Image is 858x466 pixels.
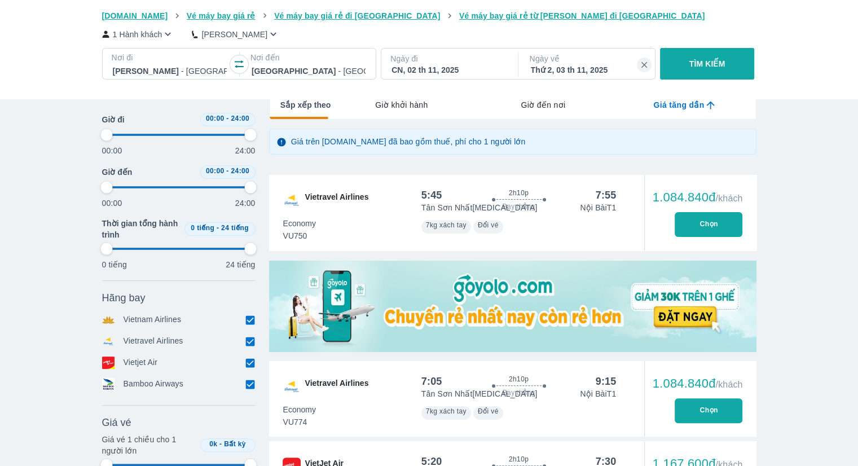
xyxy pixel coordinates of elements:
button: [PERSON_NAME] [192,28,279,40]
div: 1.084.840đ [653,191,743,204]
p: 24:00 [235,197,256,209]
span: Vé máy bay giá rẻ [187,11,256,20]
p: 1 Hành khách [113,29,162,40]
img: media-0 [269,261,756,352]
span: Sắp xếp theo [280,99,331,111]
span: VU750 [283,230,316,241]
p: Vietravel Airlines [124,335,183,348]
span: - [226,115,228,122]
div: 9:15 [596,375,617,388]
span: Thời gian tổng hành trình [102,218,180,240]
span: Vé máy bay giá rẻ đi [GEOGRAPHIC_DATA] [274,11,440,20]
div: CN, 02 th 11, 2025 [391,64,505,76]
span: 2h10p [509,188,529,197]
p: 0 tiếng [102,259,127,270]
span: Đổi vé [478,221,499,229]
span: - [217,224,219,232]
p: 24:00 [235,145,256,156]
p: Nơi đi [112,52,228,63]
div: 5:45 [421,188,442,202]
p: Vietjet Air [124,357,158,369]
span: Giờ đến [102,166,133,178]
p: [PERSON_NAME] [201,29,267,40]
p: 00:00 [102,197,122,209]
span: Giá tăng dần [653,99,704,111]
span: Giờ đến nơi [521,99,565,111]
span: 7kg xách tay [426,221,467,229]
p: Ngày về [530,53,646,64]
img: VU [283,377,301,395]
span: 24:00 [231,115,249,122]
p: Giá vé 1 chiều cho 1 người lớn [102,434,196,456]
nav: breadcrumb [102,10,756,21]
div: 7:05 [421,375,442,388]
span: Giá vé [102,416,131,429]
span: Bất kỳ [224,440,246,448]
p: 24 tiếng [226,259,255,270]
span: 24 tiếng [221,224,249,232]
p: TÌM KIẾM [689,58,725,69]
span: Economy [283,218,316,229]
span: Vé máy bay giá rẻ từ [PERSON_NAME] đi [GEOGRAPHIC_DATA] [459,11,705,20]
p: Nội Bài T1 [580,388,616,399]
div: lab API tabs example [331,93,755,117]
span: Hãng bay [102,291,146,305]
span: 00:00 [206,115,225,122]
img: VU [283,191,301,209]
p: Tân Sơn Nhất [MEDICAL_DATA] [421,388,538,399]
span: 2h10p [509,375,529,384]
span: /khách [715,380,742,389]
span: /khách [715,194,742,203]
p: Tân Sơn Nhất [MEDICAL_DATA] [421,202,538,213]
span: 2h10p [509,455,529,464]
p: 00:00 [102,145,122,156]
span: 0k [209,440,217,448]
span: 0 tiếng [191,224,214,232]
button: 1 Hành khách [102,28,174,40]
p: Giá trên [DOMAIN_NAME] đã bao gồm thuế, phí cho 1 người lớn [291,136,526,147]
button: Chọn [675,212,742,237]
span: Đổi vé [478,407,499,415]
span: 24:00 [231,167,249,175]
span: - [226,167,228,175]
span: VU774 [283,416,316,428]
span: Economy [283,404,316,415]
div: 7:55 [596,188,617,202]
div: Thứ 2, 03 th 11, 2025 [531,64,645,76]
span: 7kg xách tay [426,407,467,415]
p: Bamboo Airways [124,378,183,390]
span: 00:00 [206,167,225,175]
div: 1.084.840đ [653,377,743,390]
button: Chọn [675,398,742,423]
span: Vietravel Airlines [305,191,369,209]
span: - [219,440,222,448]
span: Giờ khởi hành [375,99,428,111]
p: Vietnam Airlines [124,314,182,326]
span: [DOMAIN_NAME] [102,11,168,20]
span: Vietravel Airlines [305,377,369,395]
p: Ngày đi [390,53,507,64]
button: TÌM KIẾM [660,48,754,80]
span: Giờ đi [102,114,125,125]
p: Nội Bài T1 [580,202,616,213]
p: Nơi đến [250,52,367,63]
